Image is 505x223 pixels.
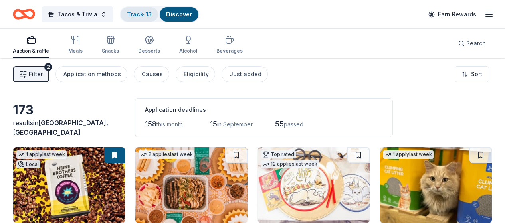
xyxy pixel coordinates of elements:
[424,7,481,22] a: Earn Rewards
[138,32,160,58] button: Desserts
[13,147,125,223] img: Image for Heine Brothers Coffee
[258,147,370,223] img: Image for Oriental Trading
[222,66,268,82] button: Just added
[44,63,52,71] div: 2
[145,105,383,114] div: Application deadlines
[127,11,152,18] a: Track· 13
[380,147,492,223] img: Image for Feeders Pet Supply
[210,120,217,128] span: 15
[383,150,434,159] div: 1 apply last week
[184,69,209,79] div: Eligibility
[261,160,319,168] div: 12 applies last week
[452,36,492,51] button: Search
[138,48,160,54] div: Desserts
[134,66,169,82] button: Causes
[216,32,243,58] button: Beverages
[13,119,108,136] span: in
[217,121,253,128] span: in September
[166,11,192,18] a: Discover
[216,48,243,54] div: Beverages
[13,118,125,137] div: results
[55,66,127,82] button: Application methods
[176,66,215,82] button: Eligibility
[57,10,97,19] span: Tacos & Trivia
[63,69,121,79] div: Application methods
[120,6,199,22] button: Track· 13Discover
[139,150,194,159] div: 2 applies last week
[275,120,284,128] span: 55
[471,69,482,79] span: Sort
[145,120,156,128] span: 158
[13,119,108,136] span: [GEOGRAPHIC_DATA], [GEOGRAPHIC_DATA]
[156,121,183,128] span: this month
[466,39,486,48] span: Search
[230,69,261,79] div: Just added
[135,147,247,223] img: Image for Chuy's Tex-Mex
[42,6,113,22] button: Tacos & Trivia
[68,48,83,54] div: Meals
[16,150,67,159] div: 1 apply last week
[13,102,125,118] div: 173
[261,150,296,158] div: Top rated
[13,48,49,54] div: Auction & raffle
[102,32,119,58] button: Snacks
[142,69,163,79] div: Causes
[68,32,83,58] button: Meals
[13,5,35,24] a: Home
[29,69,43,79] span: Filter
[13,66,49,82] button: Filter2
[16,160,40,168] div: Local
[13,32,49,58] button: Auction & raffle
[179,32,197,58] button: Alcohol
[284,121,303,128] span: passed
[179,48,197,54] div: Alcohol
[102,48,119,54] div: Snacks
[455,66,489,82] button: Sort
